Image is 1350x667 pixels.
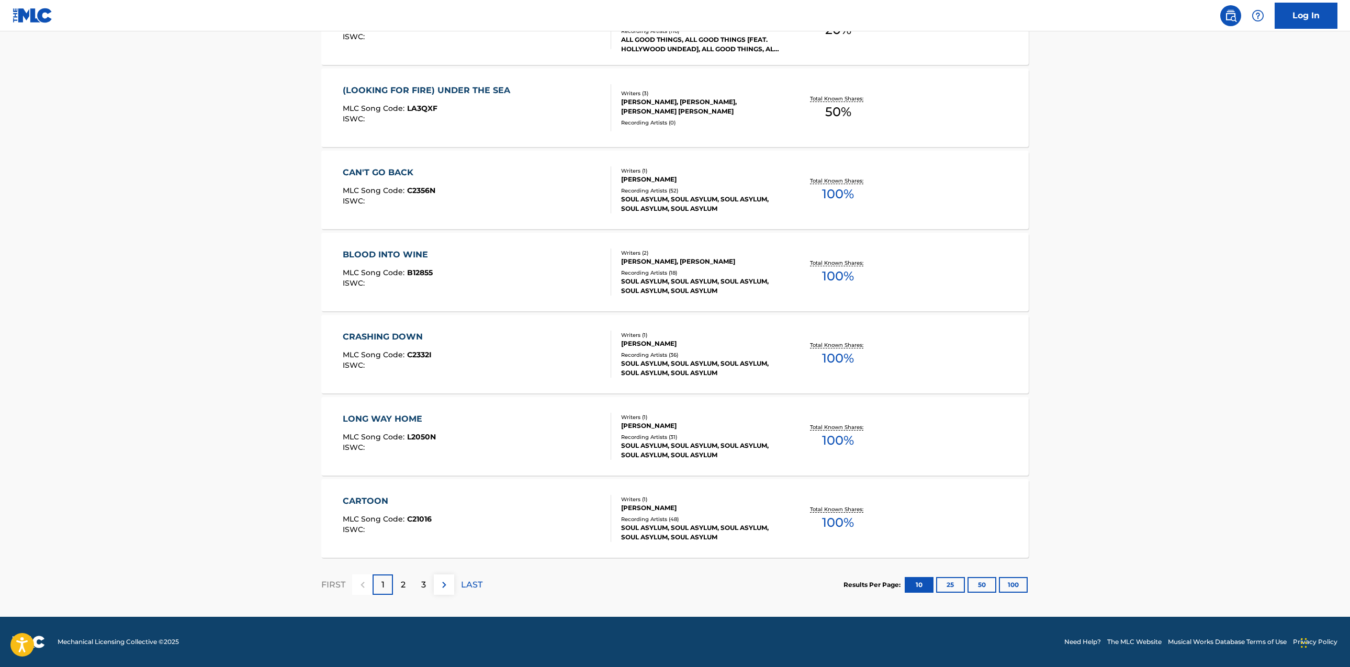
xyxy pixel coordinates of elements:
[343,166,435,179] div: CAN'T GO BACK
[621,441,779,460] div: SOUL ASYLUM, SOUL ASYLUM, SOUL ASYLUM, SOUL ASYLUM, SOUL ASYLUM
[968,577,996,593] button: 50
[343,525,367,534] span: ISWC :
[321,69,1029,147] a: (LOOKING FOR FIRE) UNDER THE SEAMLC Song Code:LA3QXFISWC:Writers (3)[PERSON_NAME], [PERSON_NAME],...
[621,433,779,441] div: Recording Artists ( 31 )
[58,637,179,647] span: Mechanical Licensing Collective © 2025
[461,579,482,591] p: LAST
[810,259,866,267] p: Total Known Shares:
[810,423,866,431] p: Total Known Shares:
[1301,627,1307,659] div: Drag
[810,341,866,349] p: Total Known Shares:
[621,421,779,431] div: [PERSON_NAME]
[621,35,779,54] div: ALL GOOD THINGS, ALL GOOD THINGS [FEAT. HOLLYWOOD UNDEAD], ALL GOOD THINGS, ALL GOOD THINGS, ALL ...
[810,95,866,103] p: Total Known Shares:
[822,513,854,532] span: 100 %
[621,269,779,277] div: Recording Artists ( 18 )
[621,167,779,175] div: Writers ( 1 )
[825,103,851,121] span: 50 %
[407,432,436,442] span: L2050N
[621,331,779,339] div: Writers ( 1 )
[1220,5,1241,26] a: Public Search
[321,315,1029,393] a: CRASHING DOWNMLC Song Code:C2332IISWC:Writers (1)[PERSON_NAME]Recording Artists (36)SOUL ASYLUM, ...
[822,267,854,286] span: 100 %
[401,579,406,591] p: 2
[343,360,367,370] span: ISWC :
[621,187,779,195] div: Recording Artists ( 52 )
[621,359,779,378] div: SOUL ASYLUM, SOUL ASYLUM, SOUL ASYLUM, SOUL ASYLUM, SOUL ASYLUM
[343,495,432,507] div: CARTOON
[822,431,854,450] span: 100 %
[1247,5,1268,26] div: Help
[343,432,407,442] span: MLC Song Code :
[343,32,367,41] span: ISWC :
[321,233,1029,311] a: BLOOD INTO WINEMLC Song Code:B12855ISWC:Writers (2)[PERSON_NAME], [PERSON_NAME]Recording Artists ...
[905,577,933,593] button: 10
[343,443,367,452] span: ISWC :
[621,97,779,116] div: [PERSON_NAME], [PERSON_NAME], [PERSON_NAME] [PERSON_NAME]
[321,579,345,591] p: FIRST
[381,579,385,591] p: 1
[621,413,779,421] div: Writers ( 1 )
[343,413,436,425] div: LONG WAY HOME
[343,104,407,113] span: MLC Song Code :
[343,331,432,343] div: CRASHING DOWN
[1224,9,1237,22] img: search
[13,636,45,648] img: logo
[1107,637,1162,647] a: The MLC Website
[321,151,1029,229] a: CAN'T GO BACKMLC Song Code:C2356NISWC:Writers (1)[PERSON_NAME]Recording Artists (52)SOUL ASYLUM, ...
[1168,637,1287,647] a: Musical Works Database Terms of Use
[421,579,426,591] p: 3
[1293,637,1337,647] a: Privacy Policy
[621,89,779,97] div: Writers ( 3 )
[343,196,367,206] span: ISWC :
[621,503,779,513] div: [PERSON_NAME]
[1298,617,1350,667] iframe: Chat Widget
[822,349,854,368] span: 100 %
[621,175,779,184] div: [PERSON_NAME]
[621,195,779,213] div: SOUL ASYLUM, SOUL ASYLUM, SOUL ASYLUM, SOUL ASYLUM, SOUL ASYLUM
[13,8,53,23] img: MLC Logo
[810,505,866,513] p: Total Known Shares:
[343,278,367,288] span: ISWC :
[407,350,432,359] span: C2332I
[1064,637,1101,647] a: Need Help?
[321,397,1029,476] a: LONG WAY HOMEMLC Song Code:L2050NISWC:Writers (1)[PERSON_NAME]Recording Artists (31)SOUL ASYLUM, ...
[343,248,433,261] div: BLOOD INTO WINE
[343,186,407,195] span: MLC Song Code :
[999,577,1028,593] button: 100
[343,268,407,277] span: MLC Song Code :
[407,104,437,113] span: LA3QXF
[343,84,515,97] div: (LOOKING FOR FIRE) UNDER THE SEA
[1252,9,1264,22] img: help
[621,495,779,503] div: Writers ( 1 )
[407,514,432,524] span: C21016
[407,268,433,277] span: B12855
[321,479,1029,558] a: CARTOONMLC Song Code:C21016ISWC:Writers (1)[PERSON_NAME]Recording Artists (48)SOUL ASYLUM, SOUL A...
[438,579,451,591] img: right
[343,114,367,123] span: ISWC :
[343,350,407,359] span: MLC Song Code :
[621,277,779,296] div: SOUL ASYLUM, SOUL ASYLUM, SOUL ASYLUM, SOUL ASYLUM, SOUL ASYLUM
[621,339,779,348] div: [PERSON_NAME]
[1275,3,1337,29] a: Log In
[621,351,779,359] div: Recording Artists ( 36 )
[822,185,854,204] span: 100 %
[621,249,779,257] div: Writers ( 2 )
[343,514,407,524] span: MLC Song Code :
[810,177,866,185] p: Total Known Shares:
[621,119,779,127] div: Recording Artists ( 0 )
[843,580,903,590] p: Results Per Page:
[621,515,779,523] div: Recording Artists ( 48 )
[621,523,779,542] div: SOUL ASYLUM, SOUL ASYLUM, SOUL ASYLUM, SOUL ASYLUM, SOUL ASYLUM
[407,186,435,195] span: C2356N
[936,577,965,593] button: 25
[621,257,779,266] div: [PERSON_NAME], [PERSON_NAME]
